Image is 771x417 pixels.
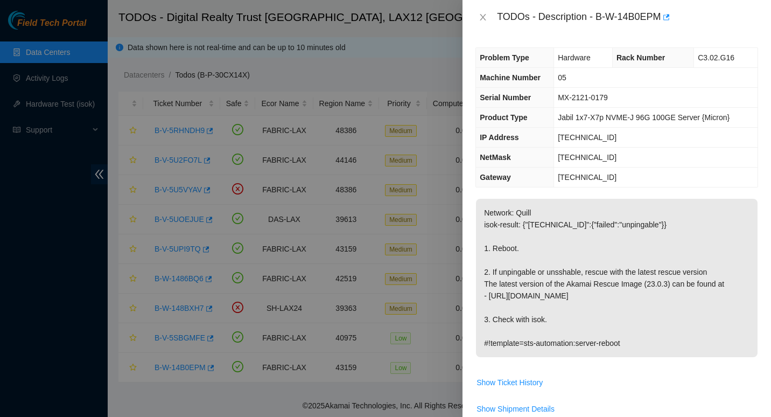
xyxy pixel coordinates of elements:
[480,133,518,142] span: IP Address
[476,403,555,415] span: Show Shipment Details
[558,113,730,122] span: Jabil 1x7-X7p NVME-J 96G 100GE Server {Micron}
[480,173,511,182] span: Gateway
[558,53,591,62] span: Hardware
[558,173,616,182] span: [TECHNICAL_ID]
[558,153,616,162] span: [TECHNICAL_ID]
[558,133,616,142] span: [TECHNICAL_ID]
[480,153,511,162] span: NetMask
[480,73,541,82] span: Machine Number
[616,53,665,62] span: Rack Number
[476,374,543,391] button: Show Ticket History
[558,93,608,102] span: MX-2121-0179
[476,199,758,357] p: Network: Quill isok-result: {"[TECHNICAL_ID]":{"failed":"unpingable"}} 1. Reboot. 2. If unpingabl...
[475,12,490,23] button: Close
[480,53,529,62] span: Problem Type
[698,53,734,62] span: C3.02.G16
[480,113,527,122] span: Product Type
[479,13,487,22] span: close
[497,9,758,26] div: TODOs - Description - B-W-14B0EPM
[558,73,566,82] span: 05
[476,377,543,388] span: Show Ticket History
[480,93,531,102] span: Serial Number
